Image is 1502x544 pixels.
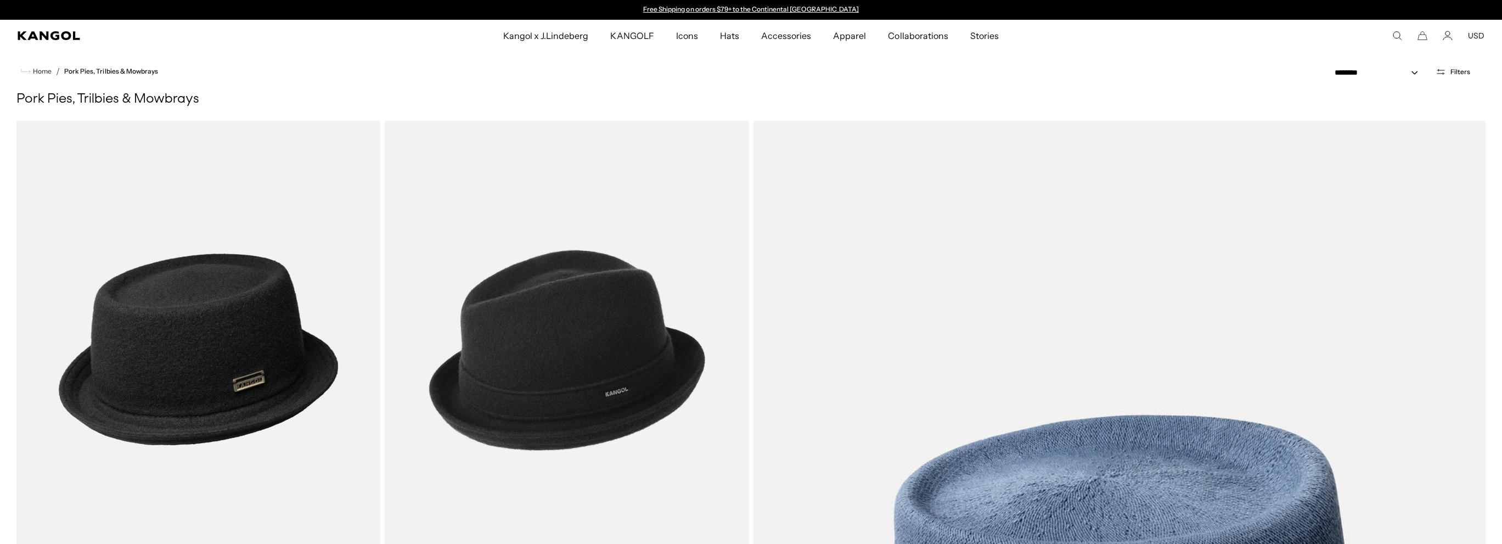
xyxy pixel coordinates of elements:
a: Home [21,66,52,76]
div: 1 of 2 [638,5,864,14]
div: Announcement [638,5,864,14]
select: Sort by: Featured [1330,67,1429,78]
a: Icons [665,20,709,52]
a: Hats [709,20,750,52]
button: Open filters [1429,67,1477,77]
button: Cart [1417,31,1427,41]
a: Kangol x J.Lindeberg [492,20,600,52]
h1: Pork Pies, Trilbies & Mowbrays [16,91,1486,108]
span: KANGOLF [610,20,654,52]
a: Pork Pies, Trilbies & Mowbrays [64,68,158,75]
span: Collaborations [888,20,948,52]
a: KANGOLF [599,20,665,52]
li: / [52,65,60,78]
span: Apparel [833,20,866,52]
span: Home [31,68,52,75]
a: Free Shipping on orders $79+ to the Continental [GEOGRAPHIC_DATA] [643,5,859,13]
a: Accessories [750,20,822,52]
span: Hats [720,20,739,52]
slideshow-component: Announcement bar [638,5,864,14]
a: Account [1443,31,1453,41]
button: USD [1468,31,1484,41]
a: Collaborations [877,20,959,52]
a: Stories [959,20,1010,52]
span: Stories [970,20,999,52]
a: Apparel [822,20,877,52]
span: Kangol x J.Lindeberg [503,20,589,52]
span: Accessories [761,20,811,52]
span: Icons [676,20,698,52]
a: Kangol [18,31,334,40]
summary: Search here [1392,31,1402,41]
span: Filters [1450,68,1470,76]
